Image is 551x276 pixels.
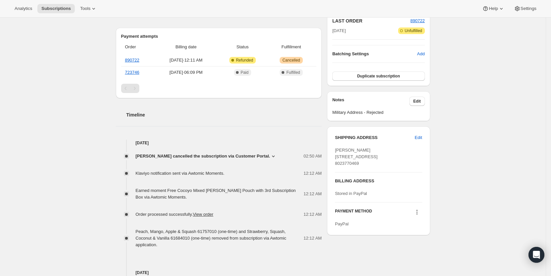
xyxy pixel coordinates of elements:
[136,153,277,160] button: [PERSON_NAME] cancelled the subscription via Customer Portal.
[303,153,322,160] span: 02:50 AM
[332,109,425,116] span: Military Address - Rejected
[415,134,422,141] span: Edit
[136,171,225,176] span: Klaviyo notification sent via Awtomic Moments.
[409,97,425,106] button: Edit
[357,73,400,79] span: Duplicate subscription
[332,27,346,34] span: [DATE]
[332,18,410,24] h2: LAST ORDER
[136,153,270,160] span: [PERSON_NAME] cancelled the subscription via Customer Portal.
[80,6,90,11] span: Tools
[411,132,426,143] button: Edit
[303,211,322,218] span: 12:12 AM
[136,229,286,247] span: Peach, Mango, Apple & Squash 61757010 (one-time) and Strawberry, Squash, Coconut & Vanilla 616840...
[303,235,322,242] span: 12:12 AM
[37,4,75,13] button: Subscriptions
[335,148,378,166] span: [PERSON_NAME] [STREET_ADDRESS] 8023770469
[193,212,213,217] a: View order
[303,170,322,177] span: 12:12 AM
[116,140,322,146] h4: [DATE]
[413,99,421,104] span: Edit
[157,44,215,50] span: Billing date
[282,58,300,63] span: Cancelled
[335,178,422,184] h3: BILLING ADDRESS
[157,57,215,64] span: [DATE] · 12:11 AM
[11,4,36,13] button: Analytics
[335,134,415,141] h3: SHIPPING ADDRESS
[335,221,348,226] span: PayPal
[478,4,508,13] button: Help
[41,6,71,11] span: Subscriptions
[521,6,536,11] span: Settings
[270,44,312,50] span: Fulfillment
[157,69,215,76] span: [DATE] · 06:09 PM
[286,70,300,75] span: Fulfilled
[332,97,409,106] h3: Notes
[126,112,322,118] h2: Timeline
[121,40,155,54] th: Order
[125,58,139,63] a: 890722
[303,191,322,197] span: 12:12 AM
[136,188,296,200] span: Earned moment Free Cocoyo Mixed [PERSON_NAME] Pouch with 3rd Subscription Box via Awtomic Moments.
[335,208,372,217] h3: PAYMENT METHOD
[528,247,544,263] div: Open Intercom Messenger
[332,51,417,57] h6: Batching Settings
[417,51,425,57] span: Add
[76,4,101,13] button: Tools
[236,58,253,63] span: Refunded
[405,28,422,33] span: Unfulfilled
[410,18,425,23] a: 890722
[335,191,367,196] span: Stored in PayPal
[121,33,317,40] h2: Payment attempts
[15,6,32,11] span: Analytics
[241,70,249,75] span: Paid
[332,71,425,81] button: Duplicate subscription
[413,49,429,59] button: Add
[116,269,322,276] h4: [DATE]
[121,84,317,93] nav: Pagination
[489,6,498,11] span: Help
[136,212,213,217] span: Order processed successfully.
[410,18,425,24] button: 890722
[219,44,266,50] span: Status
[510,4,540,13] button: Settings
[125,70,139,75] a: 723746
